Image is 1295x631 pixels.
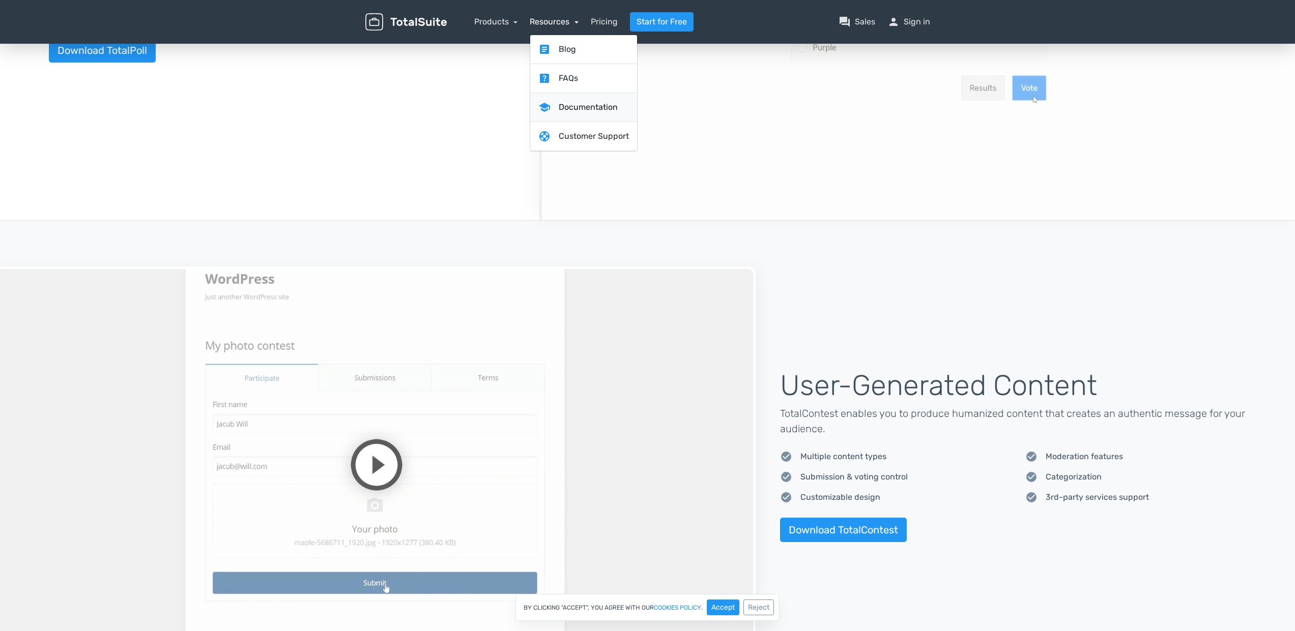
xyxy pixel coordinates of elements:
a: schoolDocumentation [530,93,637,122]
div: By clicking "Accept", you agree with our . [515,594,780,621]
a: Resources [530,17,579,26]
a: articleBlog [530,35,637,64]
span: Categorization [1046,471,1102,483]
button: Reject [743,599,774,615]
a: Pricing [591,16,618,28]
span: check_circle [1025,471,1038,483]
button: Accept [707,599,739,615]
a: help_centerFAQs [530,64,637,93]
span: check_circle [780,491,792,503]
a: Download TotalContest [780,518,907,542]
a: Start for Free [630,12,694,32]
a: supportCustomer Support [530,122,637,151]
span: check_circle [780,471,792,483]
span: article [538,43,551,55]
span: Moderation features [1046,450,1123,463]
span: check_circle [1025,450,1038,463]
span: school [538,101,551,113]
img: TotalSuite for WordPress [365,13,447,31]
span: person [887,16,900,28]
h2: User-Generated Content [780,370,1271,402]
a: Products [474,17,518,26]
a: personSign in [887,16,930,28]
a: cookies policy [654,605,701,611]
span: help_center [538,72,551,84]
span: 3rd-party services support [1046,491,1149,503]
span: Submission & voting control [800,471,908,483]
span: Multiple content types [800,450,886,463]
span: check_circle [1025,491,1038,503]
span: question_answer [839,16,851,28]
span: Customizable design [800,491,880,503]
a: question_answerSales [839,16,875,28]
span: support [538,130,551,142]
span: check_circle [780,450,792,463]
p: TotalContest enables you to produce humanized content that creates an authentic message for your ... [780,406,1271,436]
a: Download TotalPoll [49,38,156,63]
